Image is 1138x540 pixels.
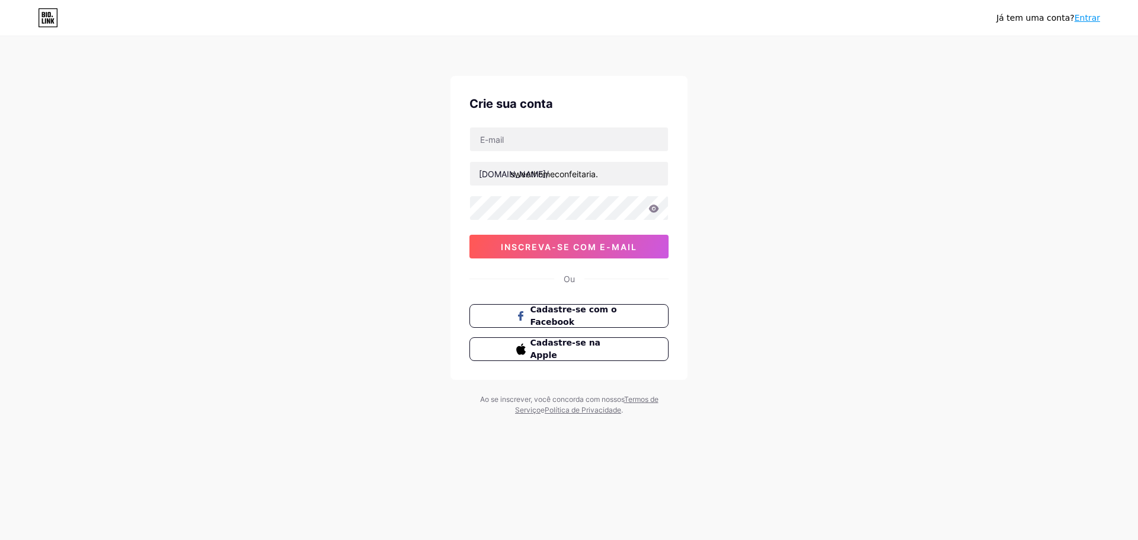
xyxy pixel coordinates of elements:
input: nome de usuário [470,162,668,186]
button: inscreva-se com e-mail [469,235,669,258]
button: Cadastre-se na Apple [469,337,669,361]
a: Política de Privacidade [545,405,621,414]
font: inscreva-se com e-mail [501,242,637,252]
button: Cadastre-se com o Facebook [469,304,669,328]
input: E-mail [470,127,668,151]
font: Ao se inscrever, você concorda com nossos [480,395,624,404]
font: Cadastre-se na Apple [530,338,601,360]
a: Entrar [1075,13,1100,23]
font: [DOMAIN_NAME]/ [479,169,549,179]
font: Ou [564,274,575,284]
font: Crie sua conta [469,97,553,111]
font: . [621,405,623,414]
font: Já tem uma conta? [996,13,1075,23]
font: e [541,405,545,414]
font: Cadastre-se com o Facebook [530,305,617,327]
